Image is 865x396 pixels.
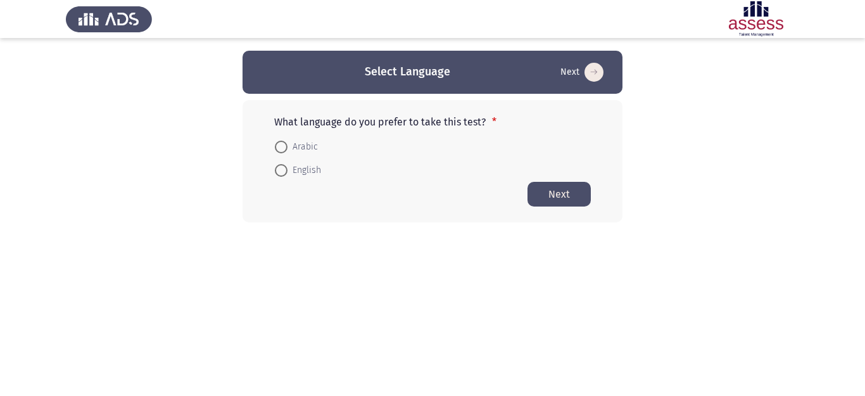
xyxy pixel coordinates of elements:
[713,1,799,37] img: Assessment logo of Potentiality Assessment
[66,1,152,37] img: Assess Talent Management logo
[527,182,591,207] button: Start assessment
[365,64,450,80] h3: Select Language
[287,139,318,155] span: Arabic
[557,62,607,82] button: Start assessment
[287,163,321,178] span: English
[274,116,591,128] p: What language do you prefer to take this test?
